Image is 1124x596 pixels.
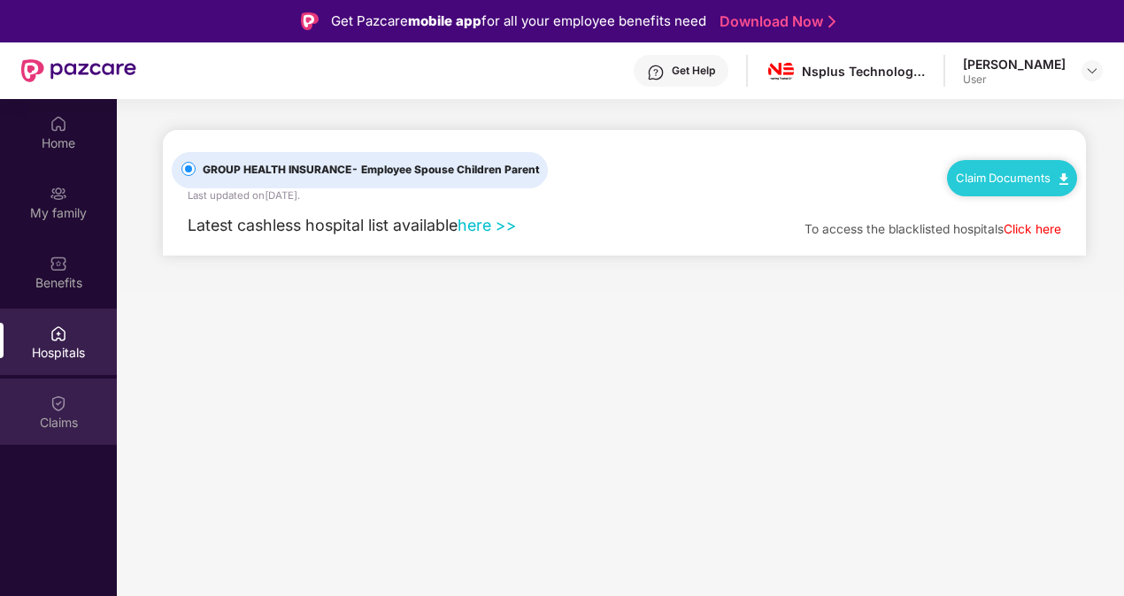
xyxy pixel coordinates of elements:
div: [PERSON_NAME] [963,56,1066,73]
img: svg+xml;base64,PHN2ZyBpZD0iSGVscC0zMngzMiIgeG1sbnM9Imh0dHA6Ly93d3cudzMub3JnLzIwMDAvc3ZnIiB3aWR0aD... [647,64,665,81]
img: New Pazcare Logo [21,59,136,82]
span: Latest cashless hospital list available [188,216,458,234]
img: Stroke [828,12,835,31]
div: Last updated on [DATE] . [188,188,300,204]
img: Logo [301,12,319,30]
a: Claim Documents [956,171,1068,185]
img: svg+xml;base64,PHN2ZyBpZD0iQ2xhaW0iIHhtbG5zPSJodHRwOi8vd3d3LnczLm9yZy8yMDAwL3N2ZyIgd2lkdGg9IjIwIi... [50,394,67,412]
span: GROUP HEALTH INSURANCE [196,162,547,179]
span: - Employee Spouse Children Parent [351,163,540,176]
img: svg+xml;base64,PHN2ZyB4bWxucz0iaHR0cDovL3d3dy53My5vcmcvMjAwMC9zdmciIHdpZHRoPSIxMC40IiBoZWlnaHQ9Ij... [1059,173,1068,185]
a: Click here [1004,222,1061,236]
a: here >> [458,216,517,234]
img: svg+xml;base64,PHN2ZyBpZD0iRHJvcGRvd24tMzJ4MzIiIHhtbG5zPSJodHRwOi8vd3d3LnczLm9yZy8yMDAwL3N2ZyIgd2... [1085,64,1099,78]
img: svg+xml;base64,PHN2ZyBpZD0iSG9zcGl0YWxzIiB4bWxucz0iaHR0cDovL3d3dy53My5vcmcvMjAwMC9zdmciIHdpZHRoPS... [50,325,67,342]
strong: mobile app [408,12,481,29]
a: Download Now [720,12,830,31]
span: To access the blacklisted hospitals [805,222,1004,236]
img: svg+xml;base64,PHN2ZyBpZD0iSG9tZSIgeG1sbnM9Imh0dHA6Ly93d3cudzMub3JnLzIwMDAvc3ZnIiB3aWR0aD0iMjAiIG... [50,115,67,133]
div: Get Help [672,64,715,78]
img: svg+xml;base64,PHN2ZyBpZD0iQmVuZWZpdHMiIHhtbG5zPSJodHRwOi8vd3d3LnczLm9yZy8yMDAwL3N2ZyIgd2lkdGg9Ij... [50,255,67,272]
div: Nsplus Technology Pvt ltd [802,63,926,80]
div: User [963,73,1066,87]
img: new-nsp-logo%20(2).png [768,58,794,84]
img: svg+xml;base64,PHN2ZyB3aWR0aD0iMjAiIGhlaWdodD0iMjAiIHZpZXdCb3g9IjAgMCAyMCAyMCIgZmlsbD0ibm9uZSIgeG... [50,185,67,202]
div: Get Pazcare for all your employee benefits need [331,11,706,32]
